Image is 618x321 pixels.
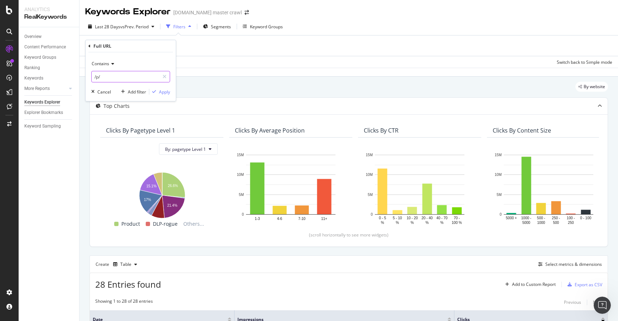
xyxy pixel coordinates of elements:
[237,173,244,177] text: 10M
[180,220,207,228] span: Others...
[537,216,545,220] text: 500 -
[565,279,602,290] button: Export as CSV
[24,85,50,92] div: More Reports
[24,33,74,40] a: Overview
[411,221,414,225] text: %
[506,216,517,220] text: 5000 +
[552,216,560,220] text: 250 -
[24,6,73,13] div: Analytics
[24,85,67,92] a: More Reports
[495,173,502,177] text: 10M
[436,216,448,220] text: 40 - 70
[173,24,185,30] div: Filters
[593,299,602,305] div: Next
[144,198,151,202] text: 17%
[535,260,602,269] button: Select metrics & dimensions
[364,151,475,226] svg: A chart.
[103,102,130,110] div: Top Charts
[106,127,175,134] div: Clicks By pagetype Level 1
[452,221,462,225] text: 100 %
[521,216,531,220] text: 1000 -
[396,221,399,225] text: %
[97,89,111,95] div: Cancel
[106,168,218,220] svg: A chart.
[95,278,161,290] span: 28 Entries found
[584,85,605,89] span: By website
[146,184,156,188] text: 15.1%
[95,298,153,307] div: Showing 1 to 28 of 28 entries
[149,88,170,95] button: Apply
[594,297,611,314] iframe: Intercom live chat
[371,212,373,216] text: 0
[545,261,602,267] div: Select metrics & dimensions
[366,153,373,157] text: 15M
[502,279,556,290] button: Add to Custom Report
[493,127,551,134] div: Clicks By Content Size
[553,221,559,225] text: 500
[277,217,283,221] text: 4-6
[121,220,140,228] span: Product
[537,221,545,225] text: 1000
[493,151,604,226] svg: A chart.
[24,99,74,106] a: Keywords Explorer
[242,212,244,216] text: 0
[118,88,146,95] button: Add filter
[245,10,249,15] div: arrow-right-arrow-left
[173,9,242,16] div: [DOMAIN_NAME] master crawl
[575,282,602,288] div: Export as CSV
[98,232,599,238] div: (scroll horizontally to see more widgets)
[368,193,373,197] text: 5M
[255,217,260,221] text: 1-3
[128,89,146,95] div: Add filter
[240,21,286,32] button: Keyword Groups
[393,216,402,220] text: 5 - 10
[564,299,581,305] div: Previous
[24,54,74,61] a: Keyword Groups
[421,216,433,220] text: 20 - 40
[24,64,40,72] div: Ranking
[557,59,612,65] div: Switch back to Simple mode
[24,64,74,72] a: Ranking
[85,21,157,32] button: Last 28 DaysvsPrev. Period
[321,217,327,221] text: 11+
[24,54,56,61] div: Keyword Groups
[85,6,170,18] div: Keywords Explorer
[92,61,109,67] span: Contains
[159,89,170,95] div: Apply
[512,282,556,287] div: Add to Custom Report
[567,216,575,220] text: 100 -
[211,24,231,30] span: Segments
[381,221,384,225] text: %
[168,184,178,188] text: 26.6%
[165,146,206,152] span: By: pagetype Level 1
[425,221,429,225] text: %
[88,88,111,95] button: Cancel
[24,13,73,21] div: RealKeywords
[120,262,131,267] div: Table
[24,123,74,130] a: Keyword Sampling
[440,221,444,225] text: %
[24,33,42,40] div: Overview
[93,43,111,49] div: Full URL
[454,216,460,220] text: 70 -
[250,24,283,30] div: Keyword Groups
[495,153,502,157] text: 15M
[24,43,74,51] a: Content Performance
[407,216,418,220] text: 10 - 20
[24,109,63,116] div: Explorer Bookmarks
[167,204,177,208] text: 21.4%
[163,21,194,32] button: Filters
[120,24,149,30] span: vs Prev. Period
[364,127,399,134] div: Clicks By CTR
[564,298,581,307] button: Previous
[235,151,347,226] svg: A chart.
[497,193,502,197] text: 5M
[237,153,244,157] text: 15M
[522,221,531,225] text: 5000
[159,143,218,155] button: By: pagetype Level 1
[580,216,592,220] text: 0 - 100
[24,75,74,82] a: Keywords
[95,24,120,30] span: Last 28 Days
